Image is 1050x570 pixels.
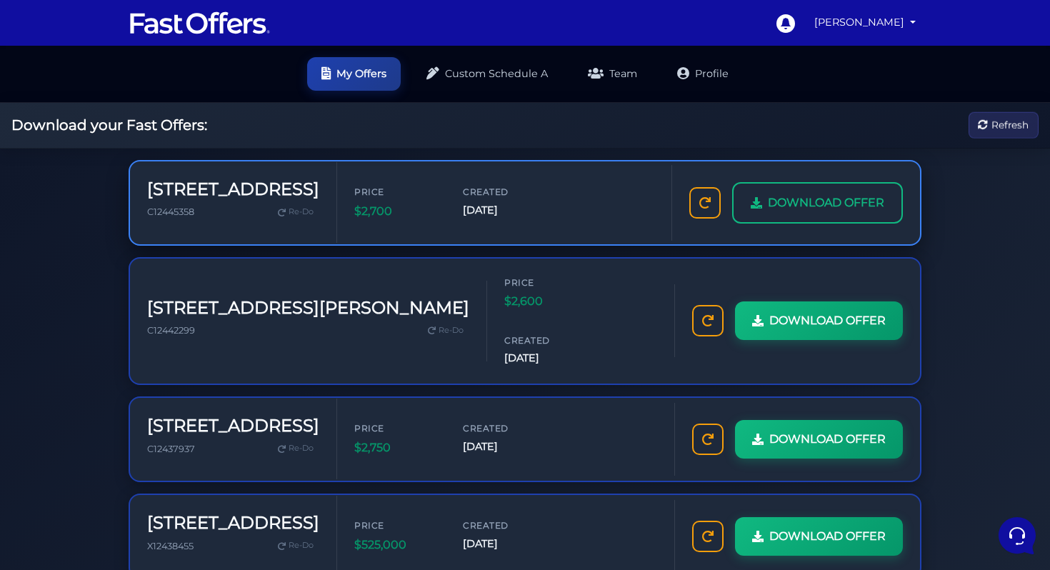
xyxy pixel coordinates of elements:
[768,194,884,212] span: DOWNLOAD OFFER
[147,298,469,319] h3: [STREET_ADDRESS][PERSON_NAME]
[123,459,164,471] p: Messages
[354,185,440,199] span: Price
[289,206,314,219] span: Re-Do
[991,117,1029,133] span: Refresh
[307,57,401,91] a: My Offers
[43,459,67,471] p: Home
[272,203,319,221] a: Re-Do
[769,430,886,449] span: DOWNLOAD OFFER
[272,536,319,555] a: Re-Do
[147,325,195,336] span: C12442299
[46,103,74,131] img: dark
[463,536,549,552] span: [DATE]
[354,202,440,221] span: $2,700
[289,442,314,455] span: Re-Do
[504,292,590,311] span: $2,600
[32,231,234,245] input: Search for an Article...
[996,514,1039,557] iframe: Customerly Messenger Launcher
[23,80,116,91] span: Your Conversations
[463,439,549,455] span: [DATE]
[147,513,319,534] h3: [STREET_ADDRESS]
[23,143,263,171] button: Start a Conversation
[147,179,319,200] h3: [STREET_ADDRESS]
[735,420,903,459] a: DOWNLOAD OFFER
[354,519,440,532] span: Price
[354,439,440,457] span: $2,750
[147,416,319,436] h3: [STREET_ADDRESS]
[769,311,886,330] span: DOWNLOAD OFFER
[11,11,240,57] h2: Hello [PERSON_NAME] 👋
[412,57,562,91] a: Custom Schedule A
[231,80,263,91] a: See all
[103,151,200,163] span: Start a Conversation
[186,439,274,471] button: Help
[439,324,464,337] span: Re-Do
[769,527,886,546] span: DOWNLOAD OFFER
[354,536,440,554] span: $525,000
[23,103,51,131] img: dark
[289,539,314,552] span: Re-Do
[463,202,549,219] span: [DATE]
[11,439,99,471] button: Home
[735,301,903,340] a: DOWNLOAD OFFER
[147,541,194,551] span: X12438455
[574,57,651,91] a: Team
[663,57,743,91] a: Profile
[732,182,903,224] a: DOWNLOAD OFFER
[463,185,549,199] span: Created
[11,116,207,134] h2: Download your Fast Offers:
[178,200,263,211] a: Open Help Center
[422,321,469,340] a: Re-Do
[147,444,195,454] span: C12437937
[221,459,240,471] p: Help
[354,421,440,435] span: Price
[99,439,187,471] button: Messages
[504,334,590,347] span: Created
[463,519,549,532] span: Created
[147,206,194,217] span: C12445358
[809,9,921,36] a: [PERSON_NAME]
[272,439,319,458] a: Re-Do
[463,421,549,435] span: Created
[504,350,590,366] span: [DATE]
[735,517,903,556] a: DOWNLOAD OFFER
[504,276,590,289] span: Price
[969,112,1039,139] button: Refresh
[23,200,97,211] span: Find an Answer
